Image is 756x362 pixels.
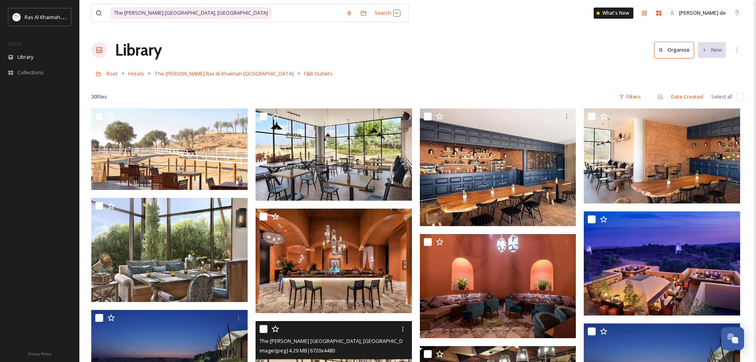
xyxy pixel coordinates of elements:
[654,42,698,58] a: Organise
[28,351,51,356] span: Privacy Policy
[110,7,272,19] span: The [PERSON_NAME] [GEOGRAPHIC_DATA], [GEOGRAPHIC_DATA]
[256,209,412,313] img: The Ritz-Carlton Ras Al Khaimah, Al Wadi Desert Moorish.jpg
[25,13,137,21] span: Ras Al Khaimah Tourism Development Authority
[667,89,707,105] div: Date Created
[615,89,645,105] div: Filters
[91,197,248,302] img: The Ritz-Carlton Ras Al Khaimah, Al Wadi Desert.jpg
[115,38,162,62] a: Library
[28,348,51,358] a: Privacy Policy
[17,53,33,61] span: Library
[711,93,732,101] span: Select all
[260,337,449,345] span: The [PERSON_NAME] [GEOGRAPHIC_DATA], [GEOGRAPHIC_DATA] Restaurant.jpg
[594,8,633,19] a: What's New
[304,70,333,77] span: F&B Outlets
[91,108,248,190] img: The Ritz-Carlton Ras Al Khaimah, Al Wadi Desert RCRAK Paddock Cafe Terrace.jpg
[666,5,730,21] a: [PERSON_NAME] de
[584,108,740,203] img: The Ritz-Carlton Ras Al Khaimah, Al Wadi Desert RCRAK Paddock Cafe Interior .jpg
[8,41,22,47] span: MEDIA
[260,347,335,354] span: image/jpeg | 4.29 MB | 6720 x 4480
[698,42,726,58] button: New
[106,70,118,77] span: Root
[256,108,412,201] img: The Ritz-Carlton Ras Al Khaimah, Al Wadi Desert RCRAK Paddock Cafe Interior.jpg
[154,70,294,77] span: The [PERSON_NAME] Ras Al Khaimah [GEOGRAPHIC_DATA]
[13,13,21,21] img: Logo_RAKTDA_RGB-01.png
[721,327,744,350] button: Open Chat
[584,211,740,316] img: The Ritz-Carlton Ras Al Khaimah, Al Wadi Desert Moon Bar.tif
[17,69,44,76] span: Collections
[371,5,404,21] div: Search
[654,42,694,58] button: Organise
[128,70,144,77] span: Hotels
[679,9,726,16] span: [PERSON_NAME] de
[154,69,294,78] a: The [PERSON_NAME] Ras Al Khaimah [GEOGRAPHIC_DATA]
[106,69,118,78] a: Root
[128,69,144,78] a: Hotels
[420,108,576,226] img: The Ritz-Carlton Ras Al Khaimah, Al Wadi Desert RCRAK Paddock Cafe Interior.jpg
[91,93,107,101] span: 30 file s
[304,69,333,78] a: F&B Outlets
[420,234,576,338] img: The Ritz-Carlton Ras Al Khaimah, Al Wadi Desert Moorish.jpg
